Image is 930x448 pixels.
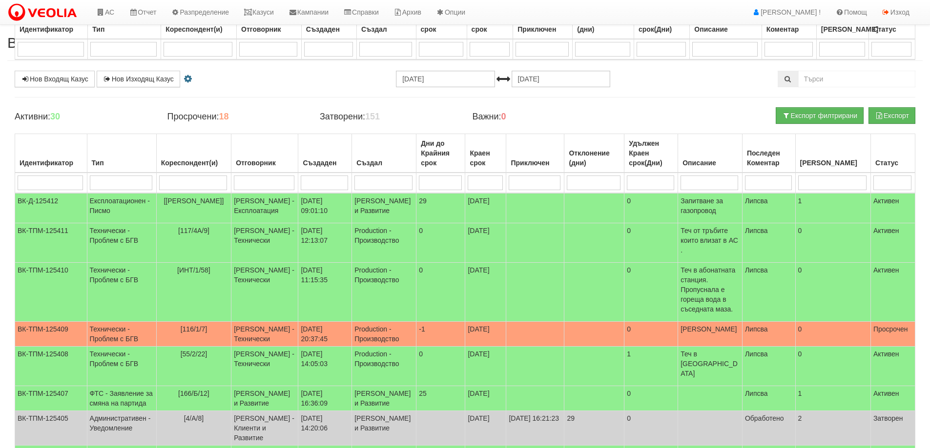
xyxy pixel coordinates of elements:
[745,390,768,397] span: Липсва
[18,156,84,170] div: Идентификатор
[352,263,416,322] td: Production - Производство
[745,266,768,274] span: Липсва
[870,134,915,173] th: Статус: No sort applied, activate to apply an ascending sort
[795,322,870,347] td: 0
[231,347,298,386] td: [PERSON_NAME] - Технически
[178,390,209,397] span: [166/Б/12]
[795,193,870,223] td: 1
[231,134,298,173] th: Отговорник: No sort applied, activate to apply an ascending sort
[159,156,228,170] div: Кореспондент(и)
[298,193,352,223] td: [DATE] 09:01:10
[87,263,156,322] td: Технически - Проблем с БГВ
[359,22,413,36] div: Създал
[870,263,915,322] td: Активен
[624,411,678,446] td: 0
[745,197,768,205] span: Липсва
[745,227,768,234] span: Липсва
[298,322,352,347] td: [DATE] 20:37:45
[234,156,295,170] div: Отговорник
[231,411,298,446] td: [PERSON_NAME] - Клиенти и Развитие
[352,347,416,386] td: Production - Производство
[506,411,564,446] td: [DATE] 16:21:23
[352,134,416,173] th: Създал: No sort applied, activate to apply an ascending sort
[624,263,678,322] td: 0
[465,223,506,263] td: [DATE]
[177,266,210,274] span: [ИНТ/1/58]
[87,411,156,446] td: Административен - Уведомление
[567,146,621,170] div: Отклонение (дни)
[219,112,228,121] b: 18
[516,22,570,36] div: Приключен
[472,112,610,122] h4: Важни:
[298,411,352,446] td: [DATE] 14:20:06
[795,223,870,263] td: 0
[181,350,207,358] span: [55/2/22]
[795,411,870,446] td: 2
[87,193,156,223] td: Експлоатационен - Писмо
[15,322,87,347] td: ВК-ТПМ-125409
[419,325,425,333] span: -1
[798,156,868,170] div: [PERSON_NAME]
[90,156,154,170] div: Тип
[304,22,354,36] div: Създаден
[231,386,298,411] td: [PERSON_NAME] и Развитие
[156,134,231,173] th: Кореспондент(и): No sort applied, activate to apply an ascending sort
[50,112,60,121] b: 30
[15,411,87,446] td: ВК-ТПМ-125405
[795,263,870,322] td: 0
[681,226,740,255] p: Теч от тръбите които влизат в АС .
[231,193,298,223] td: [PERSON_NAME] - Експлоатация
[692,22,759,36] div: Описание
[87,347,156,386] td: Технически - Проблем с БГВ
[298,134,352,173] th: Създаден: No sort applied, activate to apply an ascending sort
[352,223,416,263] td: Production - Производство
[15,347,87,386] td: ВК-ТПМ-125408
[184,414,204,422] span: [4/А/8]
[419,227,423,234] span: 0
[506,134,564,173] th: Приключен: No sort applied, activate to apply an ascending sort
[15,223,87,263] td: ВК-ТПМ-125411
[873,156,912,170] div: Статус
[15,193,87,223] td: ВК-Д-125412
[624,386,678,411] td: 0
[354,156,413,170] div: Създал
[298,347,352,386] td: [DATE] 14:05:03
[624,322,678,347] td: 0
[681,349,740,378] p: Теч в [GEOGRAPHIC_DATA]
[627,136,675,170] div: Удължен Краен срок(Дни)
[870,223,915,263] td: Активен
[678,134,743,173] th: Описание: No sort applied, activate to apply an ascending sort
[870,347,915,386] td: Активен
[7,35,923,51] h2: Всички Казуси
[87,322,156,347] td: Технически - Проблем с БГВ
[624,223,678,263] td: 0
[87,223,156,263] td: Технически - Проблем с БГВ
[7,2,82,23] img: VeoliaLogo.png
[681,196,740,215] p: Запитване за газопровод
[742,134,795,173] th: Последен Коментар: No sort applied, activate to apply an ascending sort
[468,146,503,170] div: Краен срок
[15,112,152,122] h4: Активни:
[419,266,423,274] span: 0
[419,197,427,205] span: 29
[419,390,427,397] span: 25
[564,411,624,446] td: 29
[465,411,506,446] td: [DATE]
[745,350,768,358] span: Липсва
[465,322,506,347] td: [DATE]
[90,22,158,36] div: Тип
[298,223,352,263] td: [DATE] 12:13:07
[870,322,915,347] td: Просрочен
[87,134,156,173] th: Тип: No sort applied, activate to apply an ascending sort
[819,22,866,36] div: [PERSON_NAME]
[239,22,299,36] div: Отговорник
[745,414,784,422] span: Обработено
[419,350,423,358] span: 0
[416,134,465,173] th: Дни до Крайния срок: No sort applied, activate to apply an ascending sort
[15,386,87,411] td: ВК-ТПМ-125407
[795,134,870,173] th: Брой Файлове: No sort applied, activate to apply an ascending sort
[352,411,416,446] td: [PERSON_NAME] и Развитие
[18,22,85,36] div: Идентификатор
[365,112,380,121] b: 151
[501,112,506,121] b: 0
